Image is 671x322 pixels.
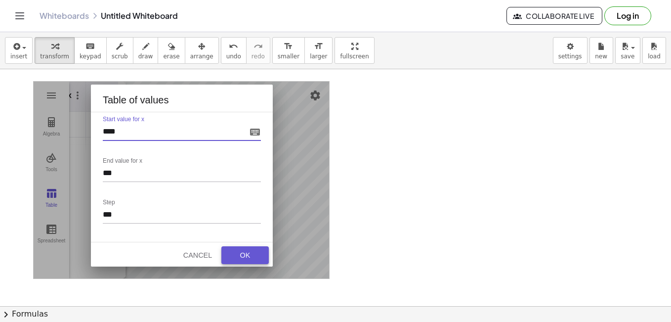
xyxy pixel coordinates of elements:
button: Cancel [178,246,217,264]
span: settings [558,53,582,60]
span: draw [138,53,153,60]
label: Start value for x [103,116,261,122]
button: draw [133,37,159,64]
div: Cancel [182,251,213,259]
button: keyboardkeypad [74,37,107,64]
span: new [595,53,607,60]
button: load [642,37,666,64]
i: format_size [284,41,293,52]
label: Step [103,199,261,205]
button: format_sizesmaller [272,37,305,64]
div: OK [229,251,261,259]
span: insert [10,53,27,60]
span: larger [310,53,327,60]
i: redo [253,41,263,52]
button: redoredo [246,37,270,64]
span: arrange [190,53,213,60]
span: Collaborate Live [515,11,594,20]
span: save [621,53,634,60]
button: save [615,37,640,64]
button: Log in [604,6,651,25]
span: fullscreen [340,53,369,60]
button: arrange [185,37,219,64]
span: transform [40,53,69,60]
span: redo [252,53,265,60]
button: OK [221,246,269,264]
div: Graphing Calculator [33,81,330,279]
button: fullscreen [335,37,374,64]
button: scrub [106,37,133,64]
button: format_sizelarger [304,37,333,64]
button: settings [553,37,587,64]
button: Collaborate Live [506,7,602,25]
button: undoundo [221,37,247,64]
button: new [589,37,613,64]
span: scrub [112,53,128,60]
label: End value for x [103,158,261,164]
span: load [648,53,661,60]
button: Toggle navigation [12,8,28,24]
span: smaller [278,53,299,60]
button: transform [35,37,75,64]
div: Table of values [103,94,273,106]
span: undo [226,53,241,60]
i: keyboard [85,41,95,52]
i: undo [229,41,238,52]
span: keypad [80,53,101,60]
span: erase [163,53,179,60]
a: Whiteboards [40,11,89,21]
button: insert [5,37,33,64]
i: format_size [314,41,323,52]
button: erase [158,37,185,64]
